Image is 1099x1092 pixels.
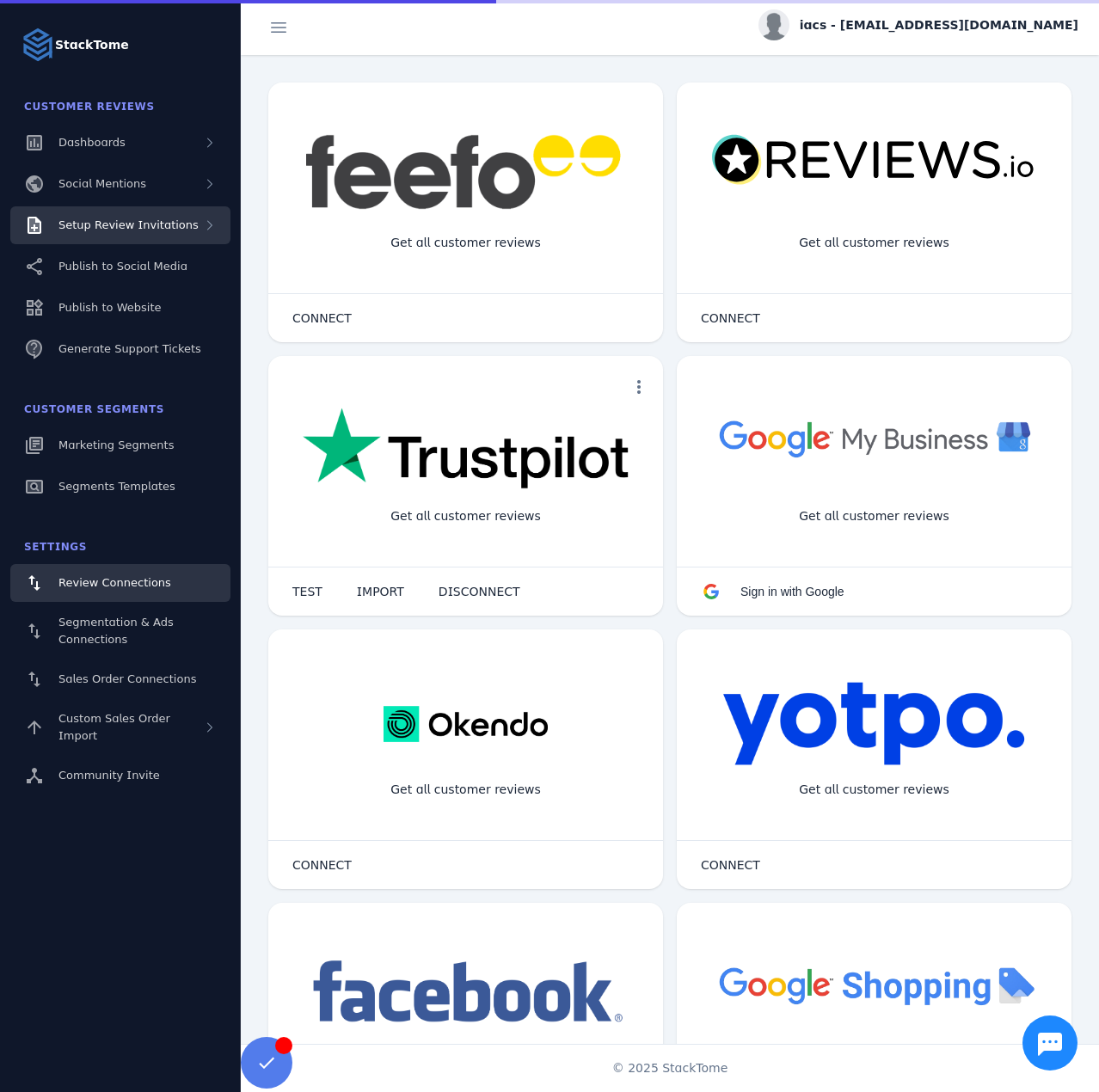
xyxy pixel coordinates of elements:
[58,672,196,685] span: Sales Order Connections
[58,218,199,231] span: Setup Review Invitations
[275,574,340,609] button: TEST
[10,426,230,464] a: Marketing Segments
[785,220,963,266] div: Get all customer reviews
[722,681,1026,767] img: yotpo.png
[292,859,352,871] span: CONNECT
[740,585,844,598] span: Sign in with Google
[275,301,369,335] button: CONNECT
[10,605,230,657] a: Segmentation & Ads Connections
[10,564,230,602] a: Review Connections
[758,9,789,40] img: profile.jpg
[24,403,164,415] span: Customer Segments
[377,767,555,813] div: Get all customer reviews
[701,312,760,324] span: CONNECT
[58,342,201,355] span: Generate Support Tickets
[421,574,537,609] button: DISCONNECT
[800,16,1078,34] span: iacs - [EMAIL_ADDRESS][DOMAIN_NAME]
[58,136,126,149] span: Dashboards
[711,408,1037,469] img: googlebusiness.png
[24,101,155,113] span: Customer Reviews
[785,767,963,813] div: Get all customer reviews
[303,408,629,492] img: trustpilot.png
[10,289,230,327] a: Publish to Website
[711,954,1037,1015] img: googleshopping.png
[684,848,777,882] button: CONNECT
[24,541,87,553] span: Settings
[439,586,520,598] span: DISCONNECT
[58,480,175,493] span: Segments Templates
[275,848,369,882] button: CONNECT
[622,370,656,404] button: more
[292,312,352,324] span: CONNECT
[10,330,230,368] a: Generate Support Tickets
[58,260,187,273] span: Publish to Social Media
[772,1040,975,1086] div: Import Products from Google
[785,494,963,539] div: Get all customer reviews
[701,859,760,871] span: CONNECT
[58,712,170,742] span: Custom Sales Order Import
[292,586,322,598] span: TEST
[758,9,1078,40] button: iacs - [EMAIL_ADDRESS][DOMAIN_NAME]
[58,439,174,451] span: Marketing Segments
[10,660,230,698] a: Sales Order Connections
[58,301,161,314] span: Publish to Website
[58,616,174,646] span: Segmentation & Ads Connections
[10,757,230,794] a: Community Invite
[612,1059,728,1077] span: © 2025 StackTome
[384,681,548,767] img: okendo.webp
[58,769,160,782] span: Community Invite
[711,134,1037,187] img: reviewsio.svg
[55,36,129,54] strong: StackTome
[58,576,171,589] span: Review Connections
[21,28,55,62] img: Logo image
[58,177,146,190] span: Social Mentions
[377,220,555,266] div: Get all customer reviews
[684,574,862,609] button: Sign in with Google
[10,468,230,506] a: Segments Templates
[303,954,629,1031] img: facebook.png
[377,494,555,539] div: Get all customer reviews
[10,248,230,285] a: Publish to Social Media
[684,301,777,335] button: CONNECT
[340,574,421,609] button: IMPORT
[357,586,404,598] span: IMPORT
[303,134,629,210] img: feefo.png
